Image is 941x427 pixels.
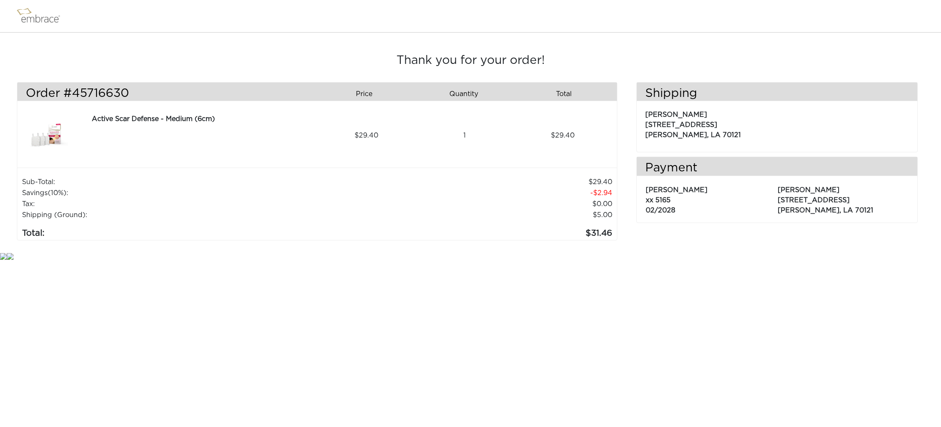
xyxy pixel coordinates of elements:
div: Active Scar Defense - Medium (6cm) [92,114,314,124]
td: 0.00 [347,198,613,209]
div: Total [517,87,617,101]
td: Sub-Total: [22,176,347,187]
td: Savings : [22,187,347,198]
td: 29.40 [347,176,613,187]
td: 2.94 [347,187,613,198]
div: Price [317,87,417,101]
td: 31.46 [347,220,613,240]
span: 29.40 [355,130,378,140]
td: Total: [22,220,347,240]
span: 29.40 [551,130,575,140]
img: star.gif [7,253,14,260]
span: 02/2028 [646,207,675,214]
h3: Payment [637,161,917,176]
span: 1 [463,130,466,140]
h3: Order #45716630 [26,87,311,101]
span: (10%) [48,190,66,196]
img: 3dae449a-8dcd-11e7-960f-02e45ca4b85b.jpeg [26,114,68,157]
p: [PERSON_NAME] [STREET_ADDRESS] [PERSON_NAME], LA 70121 [645,105,909,140]
p: [PERSON_NAME] [STREET_ADDRESS] [PERSON_NAME], LA 70121 [778,181,908,215]
td: $5.00 [347,209,613,220]
td: Shipping (Ground): [22,209,347,220]
span: [PERSON_NAME] [646,187,707,193]
span: Quantity [449,89,478,99]
span: xx 5165 [646,197,671,204]
img: logo.png [15,6,70,27]
h3: Thank you for your order! [17,54,924,68]
td: Tax: [22,198,347,209]
h3: Shipping [637,87,917,101]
